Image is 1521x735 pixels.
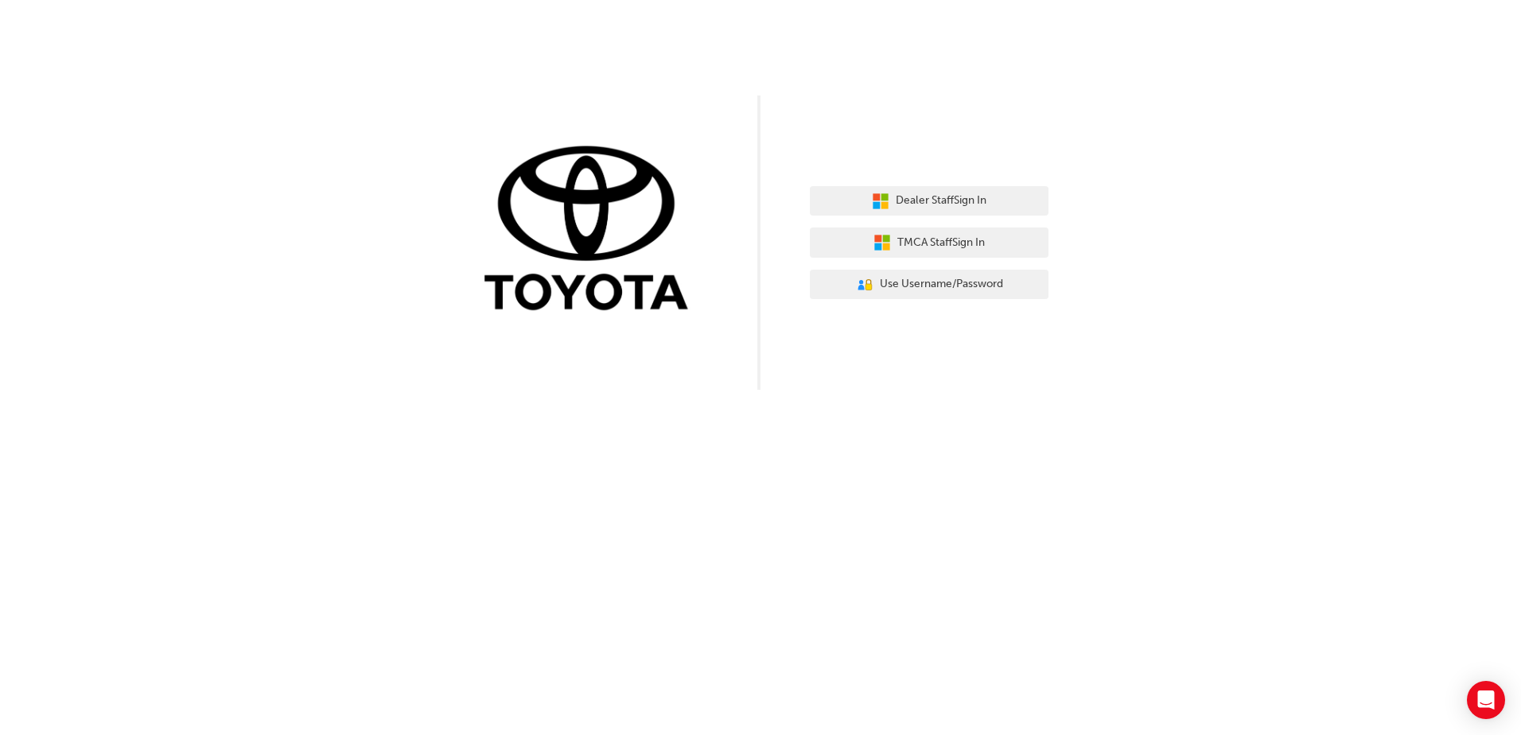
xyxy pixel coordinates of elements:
span: TMCA Staff Sign In [897,234,985,252]
img: Trak [473,142,711,318]
button: TMCA StaffSign In [810,227,1048,258]
button: Use Username/Password [810,270,1048,300]
div: Open Intercom Messenger [1467,681,1505,719]
span: Use Username/Password [880,275,1003,294]
button: Dealer StaffSign In [810,186,1048,216]
span: Dealer Staff Sign In [896,192,986,210]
